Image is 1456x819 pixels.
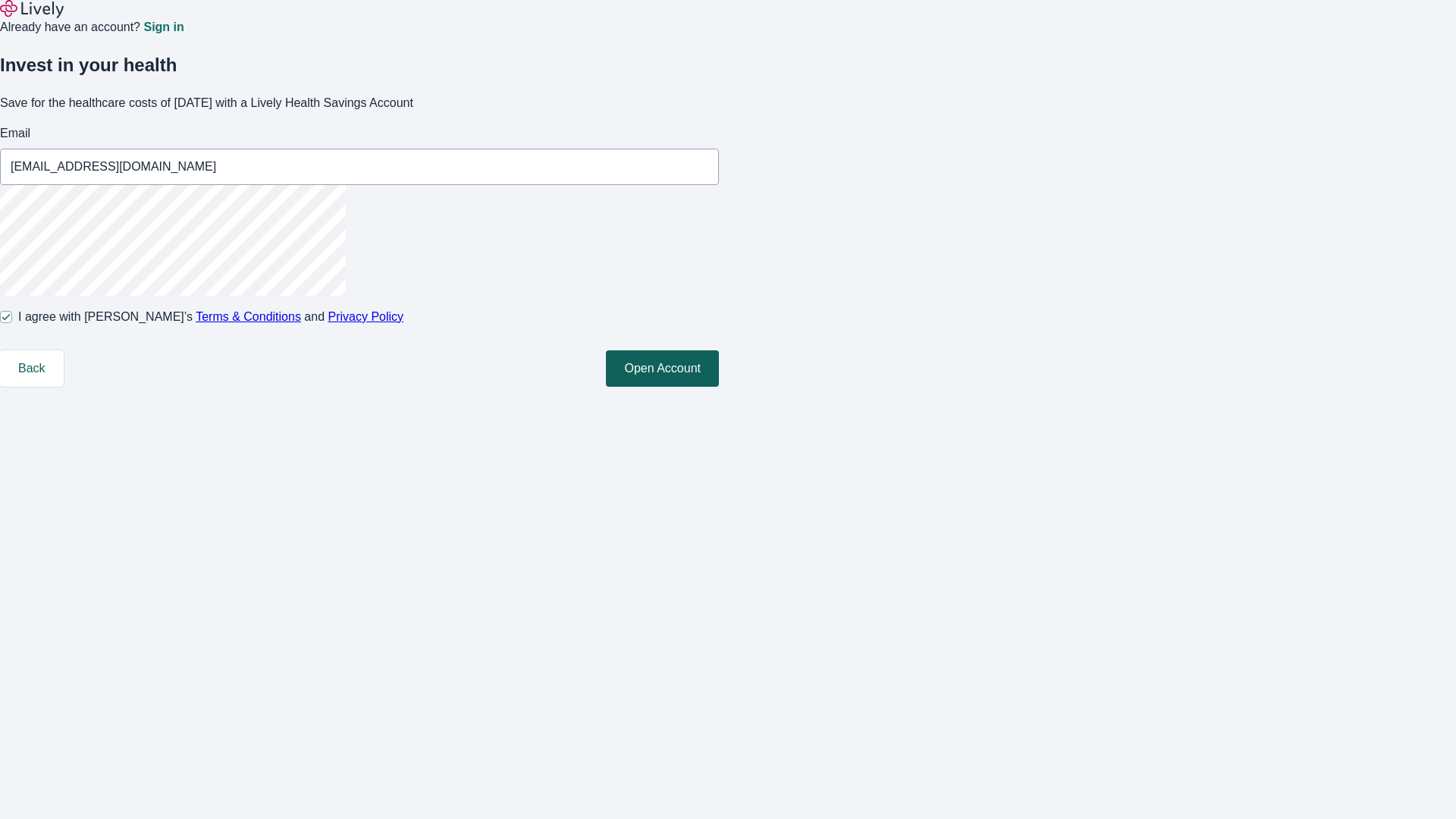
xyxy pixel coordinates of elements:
[143,21,184,33] a: Sign in
[196,310,301,323] a: Terms & Conditions
[606,350,719,387] button: Open Account
[328,310,404,323] a: Privacy Policy
[18,308,403,326] span: I agree with [PERSON_NAME]’s and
